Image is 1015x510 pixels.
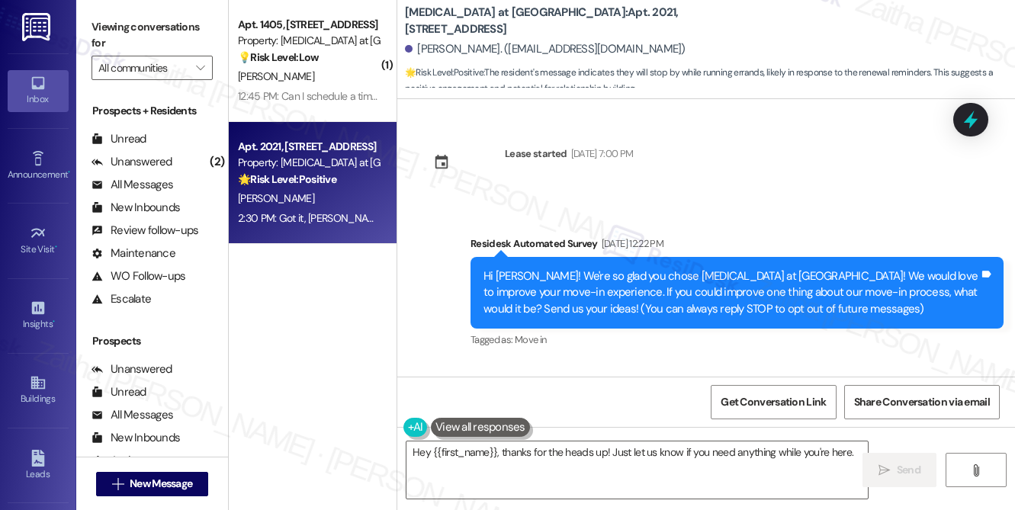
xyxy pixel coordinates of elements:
i:  [970,464,981,476]
div: Unread [92,384,146,400]
span: • [55,242,57,252]
strong: 🌟 Risk Level: Positive [405,66,483,79]
div: WO Follow-ups [92,268,185,284]
div: All Messages [92,177,173,193]
div: New Inbounds [92,430,180,446]
input: All communities [98,56,188,80]
label: Viewing conversations for [92,15,213,56]
button: Send [862,453,936,487]
span: Get Conversation Link [721,394,826,410]
textarea: Hey {{first_name}}, thanks for the heads up! Just let us know if you need anything while you're h... [406,441,869,499]
div: Unread [92,131,146,147]
b: [MEDICAL_DATA] at [GEOGRAPHIC_DATA]: Apt. 2021, [STREET_ADDRESS] [405,5,710,37]
span: • [68,167,70,178]
div: 2:30 PM: Got it, [PERSON_NAME], thanks for letting us know! Please let us know if there's anythin... [238,211,842,225]
div: Prospects [76,333,228,349]
span: New Message [130,476,192,492]
button: Get Conversation Link [711,385,836,419]
span: [PERSON_NAME] [238,69,314,83]
div: Escalate [92,291,151,307]
div: Maintenance [92,245,175,261]
button: New Message [96,472,209,496]
div: Apt. 2021, [STREET_ADDRESS] [238,139,379,155]
a: Site Visit • [8,220,69,261]
strong: 💡 Risk Level: Low [238,50,319,64]
div: Review follow-ups [92,223,198,239]
div: Residesk Automated Survey [471,236,1004,257]
div: (2) [206,150,228,174]
span: Move in [515,333,546,346]
span: Send [897,462,920,478]
strong: 🌟 Risk Level: Positive [238,172,336,186]
div: Lease started [505,146,567,162]
button: Share Conversation via email [844,385,1000,419]
span: Share Conversation via email [854,394,990,410]
div: Unanswered [92,154,172,170]
i:  [112,478,124,490]
a: Leads [8,445,69,486]
div: New Inbounds [92,200,180,216]
div: Active [92,453,143,469]
i:  [196,62,204,74]
div: Tagged as: [471,329,1004,351]
div: 12:45 PM: Can I schedule a time for [DATE]? [238,89,427,103]
a: Inbox [8,70,69,111]
div: [DATE] 7:00 PM [567,146,634,162]
span: [PERSON_NAME] [238,191,314,205]
a: Buildings [8,370,69,411]
img: ResiDesk Logo [22,13,53,41]
div: [PERSON_NAME]. ([EMAIL_ADDRESS][DOMAIN_NAME]) [405,41,686,57]
a: Insights • [8,295,69,336]
div: All Messages [92,407,173,423]
div: [DATE] 12:22 PM [598,236,663,252]
div: Hi [PERSON_NAME]! We're so glad you chose [MEDICAL_DATA] at [GEOGRAPHIC_DATA]! We would love to i... [483,268,979,317]
div: Property: [MEDICAL_DATA] at [GEOGRAPHIC_DATA] [238,33,379,49]
div: Prospects + Residents [76,103,228,119]
div: Property: [MEDICAL_DATA] at [GEOGRAPHIC_DATA] [238,155,379,171]
span: : The resident's message indicates they will stop by while running errands, likely in response to... [405,65,1015,98]
div: Apt. 1405, [STREET_ADDRESS] [238,17,379,33]
span: • [53,316,55,327]
div: Unanswered [92,361,172,377]
i:  [878,464,890,476]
